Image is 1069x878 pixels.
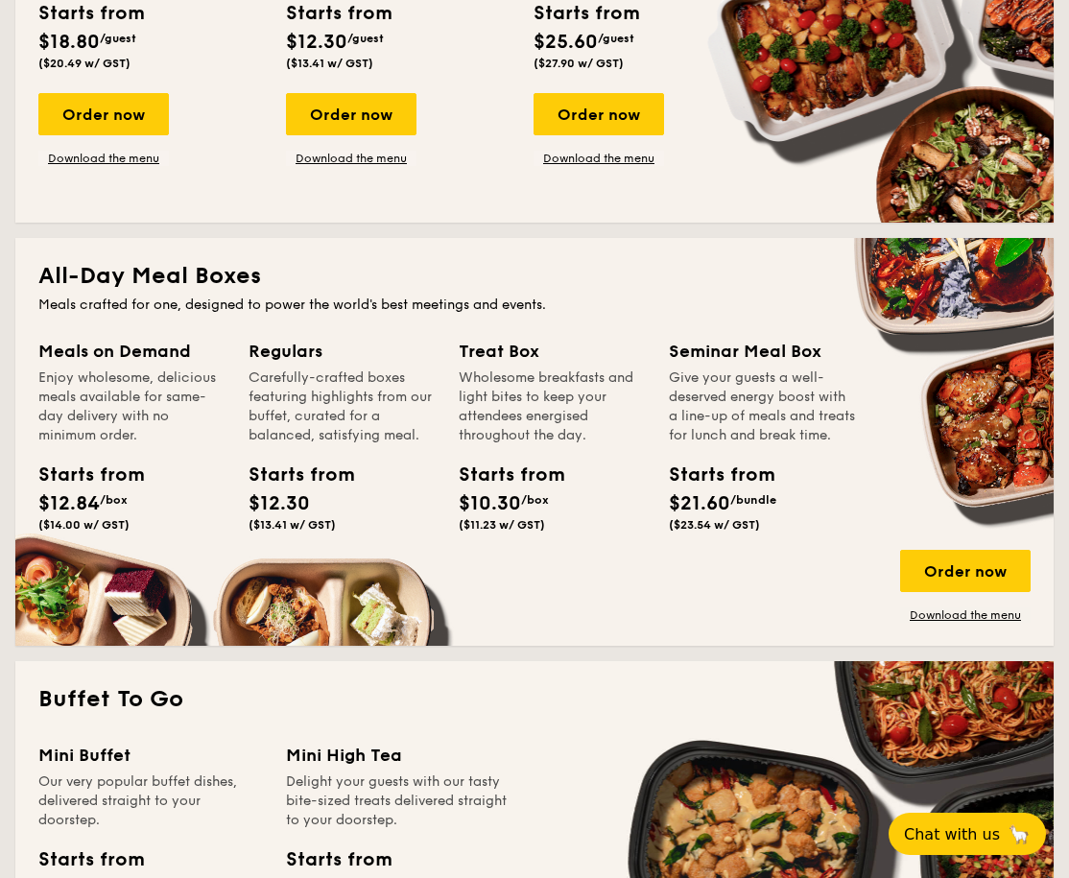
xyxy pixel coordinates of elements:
[669,492,730,515] span: $21.60
[100,493,128,507] span: /box
[459,461,545,489] div: Starts from
[286,772,511,830] div: Delight your guests with our tasty bite-sized treats delivered straight to your doorstep.
[669,518,760,532] span: ($23.54 w/ GST)
[669,338,856,365] div: Seminar Meal Box
[286,57,373,70] span: ($13.41 w/ GST)
[38,845,143,874] div: Starts from
[534,31,598,54] span: $25.60
[1008,823,1031,845] span: 🦙
[598,32,634,45] span: /guest
[249,492,310,515] span: $12.30
[38,742,263,769] div: Mini Buffet
[534,93,664,135] div: Order now
[38,57,131,70] span: ($20.49 w/ GST)
[459,492,521,515] span: $10.30
[347,32,384,45] span: /guest
[249,461,335,489] div: Starts from
[249,518,336,532] span: ($13.41 w/ GST)
[38,261,1031,292] h2: All-Day Meal Boxes
[286,151,416,166] a: Download the menu
[459,518,545,532] span: ($11.23 w/ GST)
[459,368,646,445] div: Wholesome breakfasts and light bites to keep your attendees energised throughout the day.
[669,368,856,445] div: Give your guests a well-deserved energy boost with a line-up of meals and treats for lunch and br...
[521,493,549,507] span: /box
[286,93,416,135] div: Order now
[900,607,1031,623] a: Download the menu
[904,825,1000,843] span: Chat with us
[730,493,776,507] span: /bundle
[100,32,136,45] span: /guest
[38,31,100,54] span: $18.80
[249,338,436,365] div: Regulars
[286,845,391,874] div: Starts from
[38,368,226,445] div: Enjoy wholesome, delicious meals available for same-day delivery with no minimum order.
[38,518,130,532] span: ($14.00 w/ GST)
[900,550,1031,592] div: Order now
[38,93,169,135] div: Order now
[459,338,646,365] div: Treat Box
[38,461,125,489] div: Starts from
[669,461,755,489] div: Starts from
[38,684,1031,715] h2: Buffet To Go
[286,31,347,54] span: $12.30
[534,151,664,166] a: Download the menu
[286,742,511,769] div: Mini High Tea
[38,338,226,365] div: Meals on Demand
[534,57,624,70] span: ($27.90 w/ GST)
[38,296,1031,315] div: Meals crafted for one, designed to power the world's best meetings and events.
[38,772,263,830] div: Our very popular buffet dishes, delivered straight to your doorstep.
[38,492,100,515] span: $12.84
[249,368,436,445] div: Carefully-crafted boxes featuring highlights from our buffet, curated for a balanced, satisfying ...
[38,151,169,166] a: Download the menu
[889,813,1046,855] button: Chat with us🦙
